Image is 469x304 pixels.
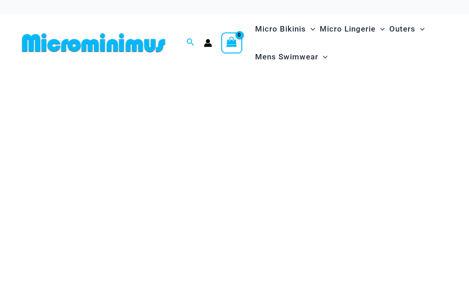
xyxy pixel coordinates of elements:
[186,37,195,48] a: Search icon link
[255,17,306,41] span: Micro Bikinis
[253,15,317,43] a: Micro BikinisMenu ToggleMenu Toggle
[204,39,212,47] a: Account icon link
[376,17,385,41] span: Menu Toggle
[221,32,242,53] a: View Shopping Cart, empty
[317,15,387,43] a: Micro LingerieMenu ToggleMenu Toggle
[318,45,327,69] span: Menu Toggle
[415,17,425,41] span: Menu Toggle
[389,17,415,41] span: Outers
[387,15,427,43] a: OutersMenu ToggleMenu Toggle
[306,17,315,41] span: Menu Toggle
[320,17,376,41] span: Micro Lingerie
[18,32,169,53] img: MM SHOP LOGO FLAT
[253,43,330,71] a: Mens SwimwearMenu ToggleMenu Toggle
[255,45,318,69] span: Mens Swimwear
[251,14,451,72] nav: Site Navigation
